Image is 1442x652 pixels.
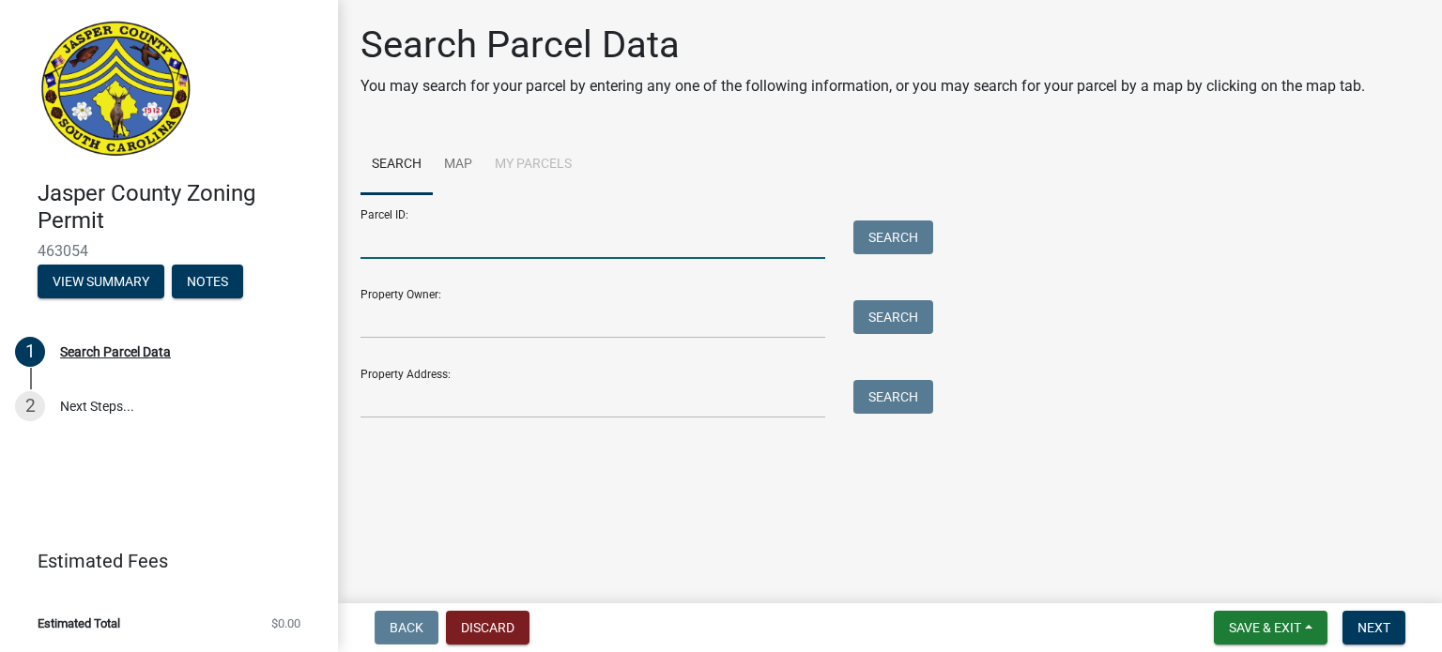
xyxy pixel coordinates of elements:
[853,380,933,414] button: Search
[853,220,933,254] button: Search
[172,275,243,290] wm-modal-confirm: Notes
[375,611,438,644] button: Back
[15,391,45,421] div: 2
[446,611,529,644] button: Discard
[60,345,171,358] div: Search Parcel Data
[15,542,308,580] a: Estimated Fees
[38,180,323,235] h4: Jasper County Zoning Permit
[38,242,300,260] span: 463054
[360,75,1365,98] p: You may search for your parcel by entering any one of the following information, or you may searc...
[1358,620,1390,635] span: Next
[1214,611,1327,644] button: Save & Exit
[38,265,164,298] button: View Summary
[271,617,300,629] span: $0.00
[38,275,164,290] wm-modal-confirm: Summary
[15,337,45,367] div: 1
[1342,611,1405,644] button: Next
[433,135,483,195] a: Map
[360,23,1365,68] h1: Search Parcel Data
[38,617,120,629] span: Estimated Total
[390,620,423,635] span: Back
[38,20,194,160] img: Jasper County, South Carolina
[360,135,433,195] a: Search
[172,265,243,298] button: Notes
[853,300,933,334] button: Search
[1229,620,1301,635] span: Save & Exit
